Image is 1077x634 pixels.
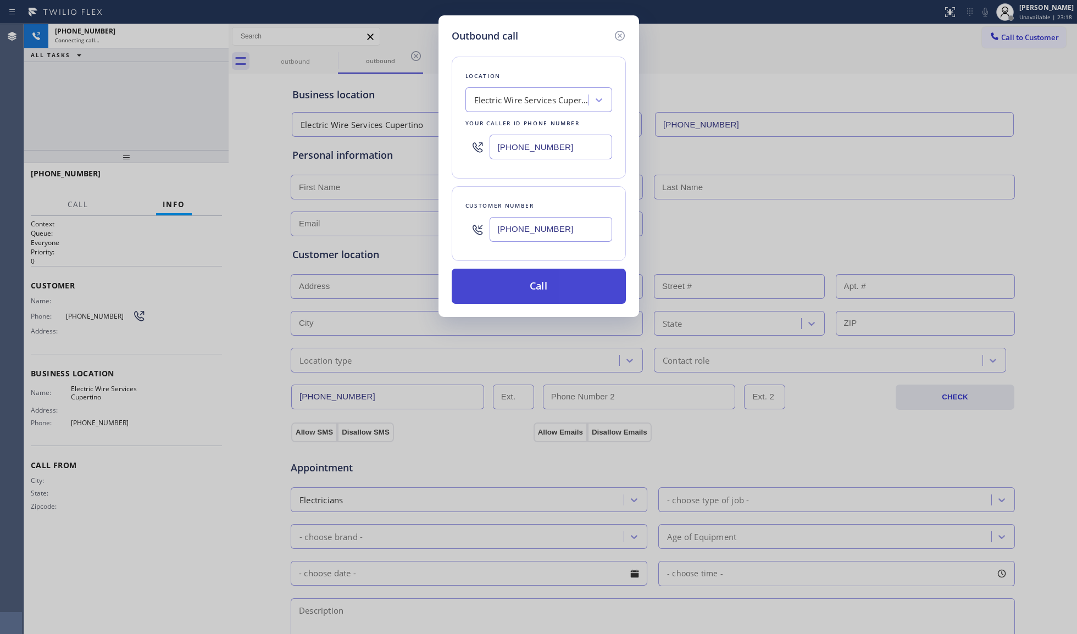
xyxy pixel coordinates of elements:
h5: Outbound call [452,29,518,43]
div: Customer number [465,200,612,212]
input: (123) 456-7890 [490,217,612,242]
div: Your caller id phone number [465,118,612,129]
button: Call [452,269,626,304]
div: Location [465,70,612,82]
input: (123) 456-7890 [490,135,612,159]
div: Electric Wire Services Cupertino [474,94,590,107]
